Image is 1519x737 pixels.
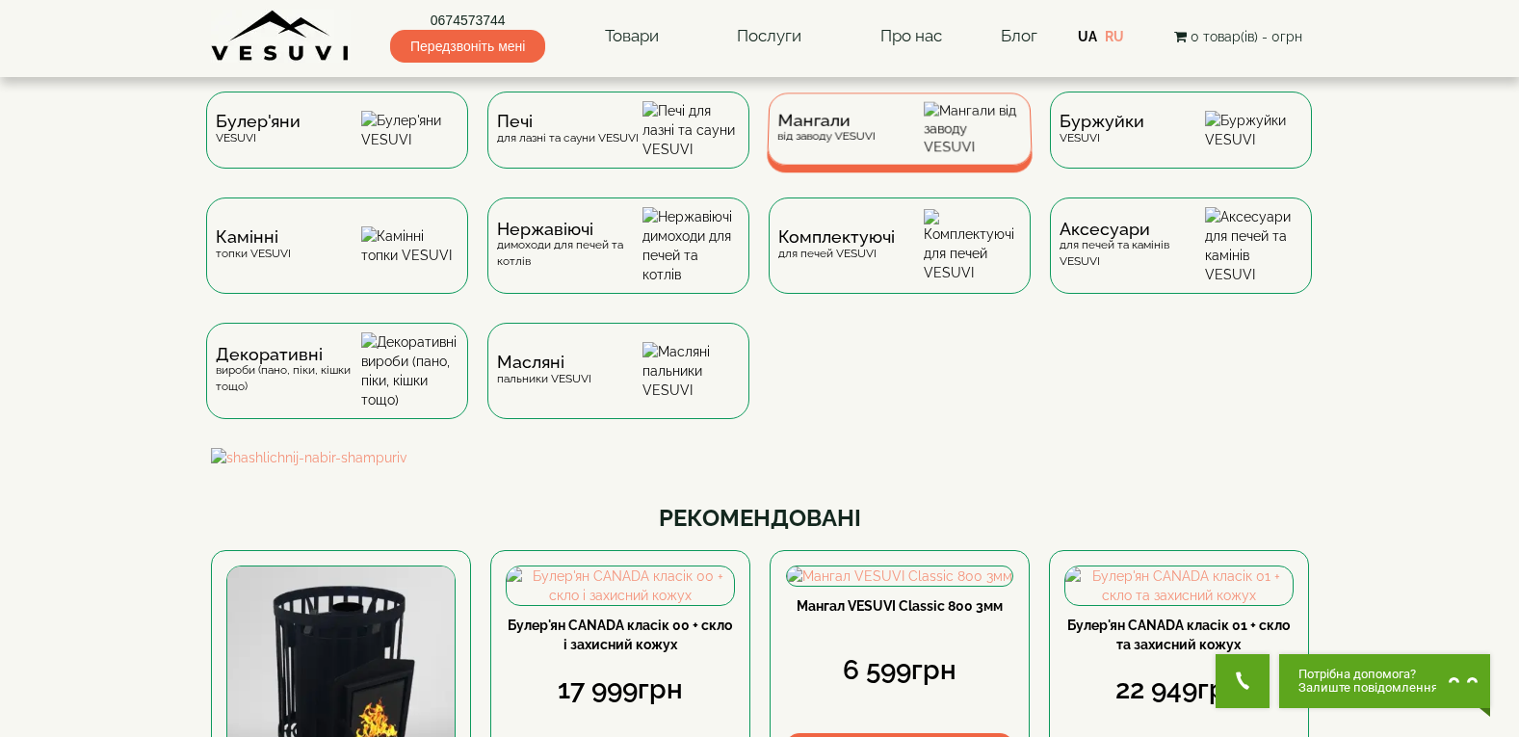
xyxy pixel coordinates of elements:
[777,114,876,128] span: Мангали
[1060,114,1144,145] div: VESUVI
[216,347,361,395] div: вироби (пано, піки, кішки тощо)
[497,222,642,237] span: Нержавіючі
[759,92,1040,197] a: Мангаливід заводу VESUVI Мангали від заводу VESUVI
[1040,92,1322,197] a: БуржуйкиVESUVI Буржуйки VESUVI
[785,651,1014,690] div: 6 599грн
[1060,222,1205,237] span: Аксесуари
[787,566,1012,586] img: Мангал VESUVI Classic 800 3мм
[478,323,759,448] a: Масляніпальники VESUVI Масляні пальники VESUVI
[478,92,759,197] a: Печідля лазні та сауни VESUVI Печі для лазні та сауни VESUVI
[861,14,961,59] a: Про нас
[1040,197,1322,323] a: Аксесуаридля печей та камінів VESUVI Аксесуари для печей та камінів VESUVI
[361,332,458,409] img: Декоративні вироби (пано, піки, кішки тощо)
[778,229,895,261] div: для печей VESUVI
[216,347,361,362] span: Декоративні
[1064,671,1294,709] div: 22 949грн
[216,114,301,145] div: VESUVI
[642,207,740,284] img: Нержавіючі димоходи для печей та котлів
[1298,681,1438,695] span: Залиште повідомлення
[1060,222,1205,270] div: для печей та камінів VESUVI
[497,114,639,129] span: Печі
[718,14,821,59] a: Послуги
[216,114,301,129] span: Булер'яни
[1298,668,1438,681] span: Потрібна допомога?
[497,355,591,370] span: Масляні
[216,229,291,245] span: Камінні
[361,226,458,265] img: Камінні топки VESUVI
[642,342,740,400] img: Масляні пальники VESUVI
[1067,618,1290,652] a: Булер'ян CANADA класік 01 + скло та захисний кожух
[390,11,545,30] a: 0674573744
[1168,26,1308,47] button: 0 товар(ів) - 0грн
[211,10,351,63] img: Завод VESUVI
[1191,29,1302,44] span: 0 товар(ів) - 0грн
[506,671,735,709] div: 17 999грн
[211,448,1309,467] img: shashlichnij-nabir-shampuriv
[1279,654,1490,708] button: Chat button
[1078,29,1097,44] a: UA
[507,566,734,605] img: Булер'ян CANADA класік 00 + скло і захисний кожух
[1001,26,1037,45] a: Блог
[478,197,759,323] a: Нержавіючідимоходи для печей та котлів Нержавіючі димоходи для печей та котлів
[390,30,545,63] span: Передзвоніть мені
[586,14,678,59] a: Товари
[924,102,1022,156] img: Мангали від заводу VESUVI
[497,222,642,270] div: димоходи для печей та котлів
[1205,207,1302,284] img: Аксесуари для печей та камінів VESUVI
[361,111,458,149] img: Булер'яни VESUVI
[759,197,1040,323] a: Комплектуючідля печей VESUVI Комплектуючі для печей VESUVI
[642,101,740,159] img: Печі для лазні та сауни VESUVI
[497,114,639,145] div: для лазні та сауни VESUVI
[1105,29,1124,44] a: RU
[797,598,1003,614] a: Мангал VESUVI Classic 800 3мм
[497,355,591,386] div: пальники VESUVI
[196,323,478,448] a: Декоративнівироби (пано, піки, кішки тощо) Декоративні вироби (пано, піки, кішки тощо)
[508,618,732,652] a: Булер'ян CANADA класік 00 + скло і захисний кожух
[924,209,1021,282] img: Комплектуючі для печей VESUVI
[196,197,478,323] a: Каміннітопки VESUVI Камінні топки VESUVI
[1065,566,1293,605] img: Булер'ян CANADA класік 01 + скло та захисний кожух
[1060,114,1144,129] span: Буржуйки
[216,229,291,261] div: топки VESUVI
[196,92,478,197] a: Булер'яниVESUVI Булер'яни VESUVI
[1216,654,1270,708] button: Get Call button
[778,229,895,245] span: Комплектуючі
[776,114,875,144] div: від заводу VESUVI
[1205,111,1302,149] img: Буржуйки VESUVI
